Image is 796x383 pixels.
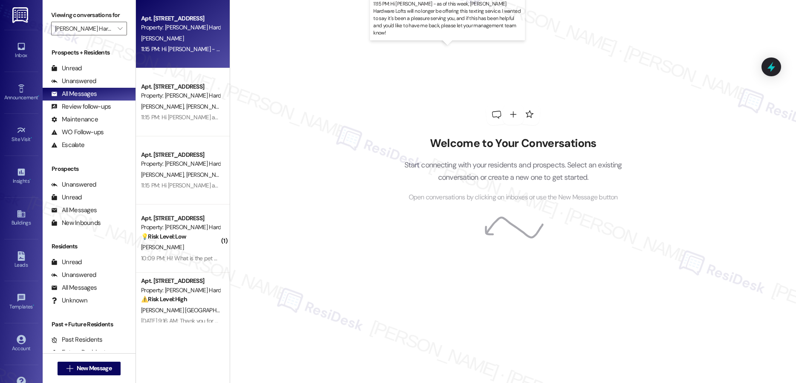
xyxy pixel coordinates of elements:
i:  [66,365,73,372]
div: New Inbounds [51,219,101,227]
div: Apt. [STREET_ADDRESS] [141,14,220,23]
span: [PERSON_NAME] [186,171,229,179]
span: New Message [77,364,112,373]
div: Review follow-ups [51,102,111,111]
div: Unread [51,64,82,73]
span: Open conversations by clicking on inboxes or use the New Message button [409,192,618,203]
button: New Message [58,362,121,375]
div: Property: [PERSON_NAME] Hardware Lofts [141,23,220,32]
h2: Welcome to Your Conversations [391,137,635,150]
div: Unread [51,193,82,202]
div: All Messages [51,206,97,215]
p: Start connecting with your residents and prospects. Select an existing conversation or create a n... [391,159,635,183]
strong: ⚠️ Risk Level: High [141,295,187,303]
span: • [31,135,32,141]
div: Unknown [51,296,87,305]
div: Future Residents [51,348,109,357]
span: • [29,177,31,183]
div: All Messages [51,283,97,292]
span: [PERSON_NAME] [141,171,186,179]
strong: 💡 Risk Level: Low [141,233,186,240]
div: Unanswered [51,180,96,189]
input: All communities [55,22,113,35]
img: ResiDesk Logo [12,7,30,23]
div: Unanswered [51,271,96,279]
div: All Messages [51,89,97,98]
div: Maintenance [51,115,98,124]
div: Prospects [43,164,136,173]
div: [DATE] 9:16 AM: Thank you for your message. Our offices are currently closed, but we will contact... [141,317,656,325]
div: Property: [PERSON_NAME] Hardware Lofts [141,91,220,100]
div: Past + Future Residents [43,320,136,329]
a: Leads [4,249,38,272]
a: Insights • [4,165,38,188]
span: • [38,93,39,99]
div: Residents [43,242,136,251]
div: Prospects + Residents [43,48,136,57]
span: [PERSON_NAME] [141,243,184,251]
div: Past Residents [51,335,103,344]
span: [PERSON_NAME] [GEOGRAPHIC_DATA] [141,306,242,314]
div: Property: [PERSON_NAME] Hardware Lofts [141,223,220,232]
a: Account [4,332,38,355]
span: [PERSON_NAME] [141,103,186,110]
span: • [33,302,34,308]
span: [PERSON_NAME] [141,35,184,42]
div: Apt. [STREET_ADDRESS] [141,82,220,91]
div: Property: [PERSON_NAME] Hardware Lofts [141,286,220,295]
div: Unread [51,258,82,267]
div: Property: [PERSON_NAME] Hardware Lofts [141,159,220,168]
a: Site Visit • [4,123,38,146]
div: Apt. [STREET_ADDRESS] [141,276,220,285]
a: Templates • [4,291,38,314]
div: Apt. [STREET_ADDRESS] [141,214,220,223]
label: Viewing conversations for [51,9,127,22]
a: Inbox [4,39,38,62]
p: 11:15 PM: Hi [PERSON_NAME] - as of this week, [PERSON_NAME] Hardware Lofts will no longer be offe... [373,0,522,37]
span: [PERSON_NAME] [186,103,229,110]
div: 10:09 PM: Hi! What is the pet policy? [141,254,231,262]
a: Buildings [4,207,38,230]
div: Escalate [51,141,84,150]
div: Unanswered [51,77,96,86]
div: Apt. [STREET_ADDRESS] [141,150,220,159]
div: WO Follow-ups [51,128,104,137]
i:  [118,25,122,32]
